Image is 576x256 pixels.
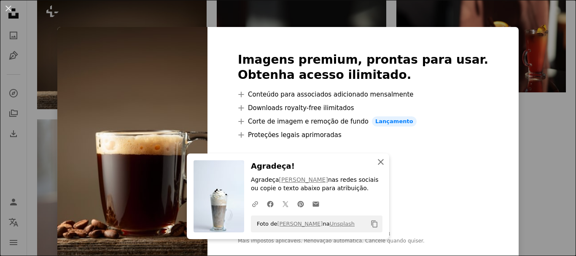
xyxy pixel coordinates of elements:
[251,160,382,172] h3: Agradeça!
[330,221,355,227] a: Unsplash
[238,52,488,83] h2: Imagens premium, prontas para usar. Obtenha acesso ilimitado.
[238,103,488,113] li: Downloads royalty-free ilimitados
[372,116,417,127] span: Lançamento
[367,217,382,231] button: Copiar para a área de transferência
[263,195,278,212] a: Compartilhar no Facebook
[279,176,328,183] a: [PERSON_NAME]
[308,195,323,212] a: Compartilhar por e-mail
[277,221,323,227] a: [PERSON_NAME]
[238,89,488,100] li: Conteúdo para associados adicionado mensalmente
[251,176,382,193] p: Agradeça nas redes sociais ou copie o texto abaixo para atribuição.
[278,195,293,212] a: Compartilhar no Twitter
[238,130,488,140] li: Proteções legais aprimoradas
[253,217,355,231] span: Foto de na
[238,116,488,127] li: Corte de imagem e remoção de fundo
[293,195,308,212] a: Compartilhar no Pinterest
